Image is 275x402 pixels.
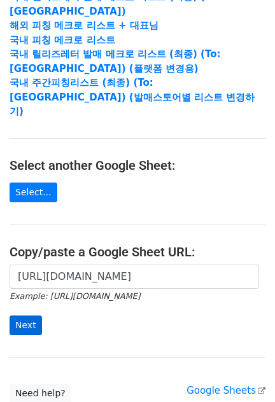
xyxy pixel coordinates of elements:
[10,244,265,260] h4: Copy/paste a Google Sheet URL:
[10,77,255,117] a: 국내 주간피칭리스트 (최종) (To:[GEOGRAPHIC_DATA]) (발매스토어별 리스트 변경하기)
[10,20,159,31] a: 해외 피칭 메크로 리스트 + 대표님
[10,158,265,173] h4: Select another Google Sheet:
[187,385,265,396] a: Google Sheets
[10,183,57,202] a: Select...
[10,34,115,46] a: 국내 피칭 메크로 리스트
[10,265,259,289] input: Paste your Google Sheet URL here
[211,341,275,402] iframe: Chat Widget
[10,48,220,74] a: 국내 릴리즈레터 발매 메크로 리스트 (최종) (To:[GEOGRAPHIC_DATA]) (플랫폼 변경용)
[10,315,42,335] input: Next
[10,291,140,301] small: Example: [URL][DOMAIN_NAME]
